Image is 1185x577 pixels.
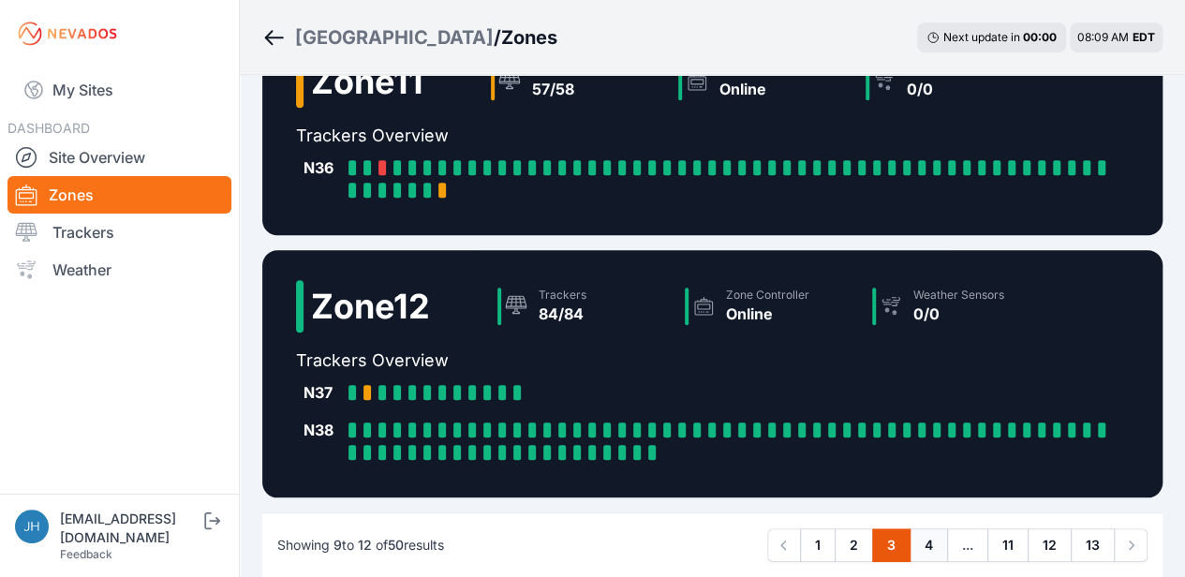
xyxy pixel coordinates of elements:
div: Online [719,78,803,100]
span: 9 [333,537,342,553]
span: 50 [388,537,404,553]
span: DASHBOARD [7,120,90,136]
a: [GEOGRAPHIC_DATA] [295,24,494,51]
nav: Breadcrumb [262,13,557,62]
a: 1 [800,528,836,562]
a: 13 [1071,528,1115,562]
a: 12 [1028,528,1072,562]
div: Zone Controller [726,288,809,303]
span: EDT [1133,30,1155,44]
h2: Trackers Overview [296,123,1129,149]
div: 84/84 [539,303,586,325]
h2: Zone 12 [311,288,430,325]
p: Showing to of results [277,536,444,555]
span: Next update in [943,30,1020,44]
a: Feedback [60,547,112,561]
a: 11 [987,528,1029,562]
div: 0/0 [907,78,998,100]
a: 4 [910,528,948,562]
h2: Zone 11 [311,63,423,100]
nav: Pagination [767,528,1148,562]
span: 12 [358,537,372,553]
span: 08:09 AM [1077,30,1129,44]
div: Weather Sensors [913,288,1004,303]
div: Online [726,303,809,325]
a: Weather Sensors0/0 [865,280,1052,333]
span: ... [947,528,988,562]
a: 2 [835,528,873,562]
a: Weather [7,251,231,288]
span: / [494,24,501,51]
a: Weather Sensors0/0 [858,55,1045,108]
div: 57/58 [532,78,580,100]
div: N38 [304,419,341,441]
a: Trackers [7,214,231,251]
a: My Sites [7,67,231,112]
div: [EMAIL_ADDRESS][DOMAIN_NAME] [60,510,200,547]
div: 00 : 00 [1023,30,1057,45]
div: Trackers [539,288,586,303]
a: 3 [872,528,911,562]
a: Trackers57/58 [483,55,671,108]
img: jhaberkorn@invenergy.com [15,510,49,543]
img: Nevados [15,19,120,49]
div: 0/0 [913,303,1004,325]
a: Site Overview [7,139,231,176]
div: N37 [304,381,341,404]
h2: Trackers Overview [296,348,1129,374]
a: Trackers84/84 [490,280,677,333]
div: N36 [304,156,341,179]
h3: Zones [501,24,557,51]
a: Zones [7,176,231,214]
